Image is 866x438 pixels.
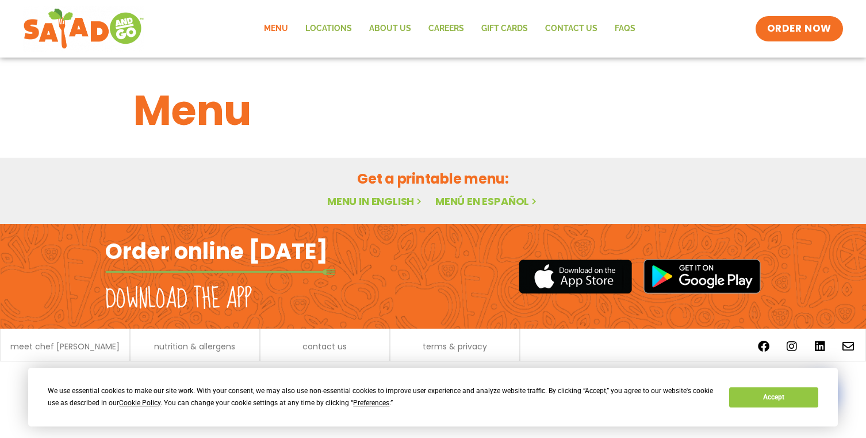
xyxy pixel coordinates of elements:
[28,368,838,426] div: Cookie Consent Prompt
[119,399,160,407] span: Cookie Policy
[361,16,420,42] a: About Us
[420,16,473,42] a: Careers
[473,16,537,42] a: GIFT CARDS
[423,342,487,351] a: terms & privacy
[255,16,297,42] a: Menu
[353,399,389,407] span: Preferences
[105,283,252,315] h2: Download the app
[606,16,644,42] a: FAQs
[255,16,644,42] nav: Menu
[133,169,733,189] h2: Get a printable menu:
[756,16,843,41] a: ORDER NOW
[729,387,818,407] button: Accept
[154,342,235,351] a: nutrition & allergens
[327,194,424,208] a: Menu in English
[435,194,539,208] a: Menú en español
[297,16,361,42] a: Locations
[767,22,831,36] span: ORDER NOW
[105,237,328,265] h2: Order online [DATE]
[105,269,335,275] img: fork
[10,342,120,351] a: meet chef [PERSON_NAME]
[48,385,715,409] div: We use essential cookies to make our site work. With your consent, we may also use non-essential ...
[519,258,632,295] img: appstore
[23,6,144,52] img: new-SAG-logo-768×292
[133,79,733,142] h1: Menu
[302,342,347,351] a: contact us
[537,16,606,42] a: Contact Us
[643,259,761,294] img: google_play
